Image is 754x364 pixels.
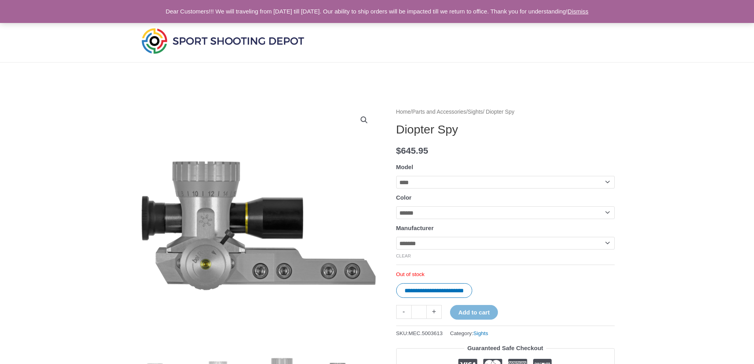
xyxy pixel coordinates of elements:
input: Product quantity [411,305,427,319]
a: - [396,305,411,319]
label: Model [396,164,413,170]
span: SKU: [396,328,443,338]
label: Color [396,194,412,201]
a: Home [396,109,411,115]
span: Category: [450,328,488,338]
a: Sights [473,330,488,336]
legend: Guaranteed Safe Checkout [464,343,547,354]
h1: Diopter Spy [396,122,615,137]
a: + [427,305,442,319]
a: Sights [468,109,483,115]
a: Clear options [396,253,411,258]
bdi: 645.95 [396,146,428,156]
p: Out of stock [396,271,615,278]
span: $ [396,146,401,156]
label: Manufacturer [396,225,434,231]
a: Dismiss [568,8,589,15]
button: Add to cart [450,305,498,320]
span: MEC.5003613 [408,330,443,336]
a: Parts and Accessories [412,109,466,115]
a: View full-screen image gallery [357,113,371,127]
nav: Breadcrumb [396,107,615,117]
img: Sport Shooting Depot [140,26,306,55]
